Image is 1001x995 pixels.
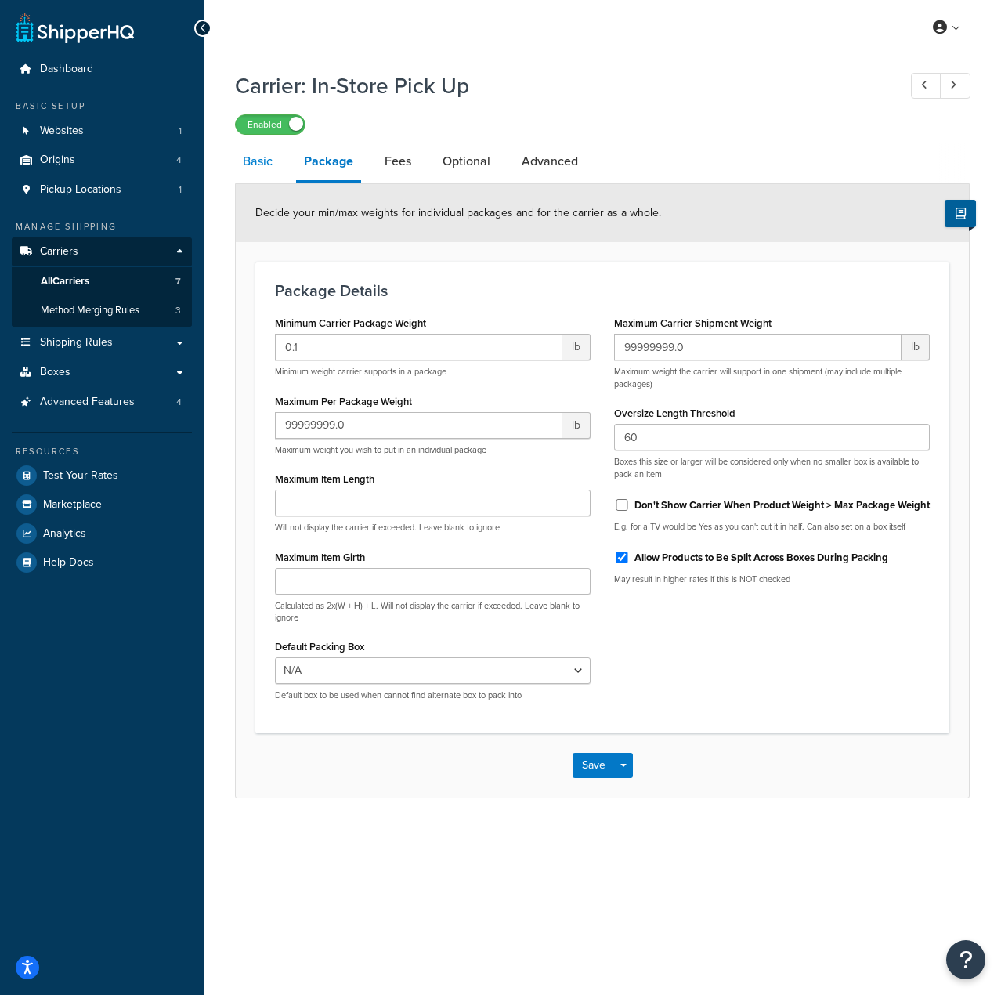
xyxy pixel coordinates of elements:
[12,99,192,113] div: Basic Setup
[12,296,192,325] li: Method Merging Rules
[40,336,113,349] span: Shipping Rules
[40,245,78,259] span: Carriers
[12,548,192,577] a: Help Docs
[176,396,182,409] span: 4
[12,445,192,458] div: Resources
[614,521,930,533] p: E.g. for a TV would be Yes as you can't cut it in half. Can also set on a box itself
[12,328,192,357] a: Shipping Rules
[175,275,181,288] span: 7
[43,527,86,541] span: Analytics
[275,473,374,485] label: Maximum Item Length
[614,317,772,329] label: Maximum Carrier Shipment Weight
[12,175,192,204] a: Pickup Locations1
[41,304,139,317] span: Method Merging Rules
[175,304,181,317] span: 3
[275,600,591,624] p: Calculated as 2x(W + H) + L. Will not display the carrier if exceeded. Leave blank to ignore
[12,175,192,204] li: Pickup Locations
[275,366,591,378] p: Minimum weight carrier supports in a package
[40,125,84,138] span: Websites
[12,358,192,387] a: Boxes
[40,183,121,197] span: Pickup Locations
[12,237,192,327] li: Carriers
[12,146,192,175] a: Origins4
[911,73,941,99] a: Previous Record
[634,551,888,565] label: Allow Products to Be Split Across Boxes During Packing
[275,641,364,653] label: Default Packing Box
[946,940,985,979] button: Open Resource Center
[179,183,182,197] span: 1
[255,204,661,221] span: Decide your min/max weights for individual packages and for the carrier as a whole.
[12,519,192,548] a: Analytics
[435,143,498,180] a: Optional
[902,334,930,360] span: lb
[235,143,280,180] a: Basic
[514,143,586,180] a: Advanced
[12,146,192,175] li: Origins
[614,366,930,390] p: Maximum weight the carrier will support in one shipment (may include multiple packages)
[562,412,591,439] span: lb
[12,55,192,84] a: Dashboard
[12,388,192,417] li: Advanced Features
[275,552,365,563] label: Maximum Item Girth
[12,267,192,296] a: AllCarriers7
[573,753,615,778] button: Save
[179,125,182,138] span: 1
[634,498,930,512] label: Don't Show Carrier When Product Weight > Max Package Weight
[945,200,976,227] button: Show Help Docs
[40,63,93,76] span: Dashboard
[296,143,361,183] a: Package
[275,317,426,329] label: Minimum Carrier Package Weight
[40,366,70,379] span: Boxes
[43,498,102,512] span: Marketplace
[275,396,412,407] label: Maximum Per Package Weight
[236,115,305,134] label: Enabled
[275,444,591,456] p: Maximum weight you wish to put in an individual package
[377,143,419,180] a: Fees
[12,237,192,266] a: Carriers
[41,275,89,288] span: All Carriers
[562,334,591,360] span: lb
[43,469,118,483] span: Test Your Rates
[176,154,182,167] span: 4
[40,396,135,409] span: Advanced Features
[12,490,192,519] a: Marketplace
[12,461,192,490] a: Test Your Rates
[12,220,192,233] div: Manage Shipping
[12,117,192,146] a: Websites1
[12,296,192,325] a: Method Merging Rules3
[12,388,192,417] a: Advanced Features4
[614,573,930,585] p: May result in higher rates if this is NOT checked
[40,154,75,167] span: Origins
[43,556,94,570] span: Help Docs
[940,73,970,99] a: Next Record
[235,71,882,101] h1: Carrier: In-Store Pick Up
[614,456,930,480] p: Boxes this size or larger will be considered only when no smaller box is available to pack an item
[275,282,930,299] h3: Package Details
[275,689,591,701] p: Default box to be used when cannot find alternate box to pack into
[275,522,591,534] p: Will not display the carrier if exceeded. Leave blank to ignore
[12,117,192,146] li: Websites
[614,407,735,419] label: Oversize Length Threshold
